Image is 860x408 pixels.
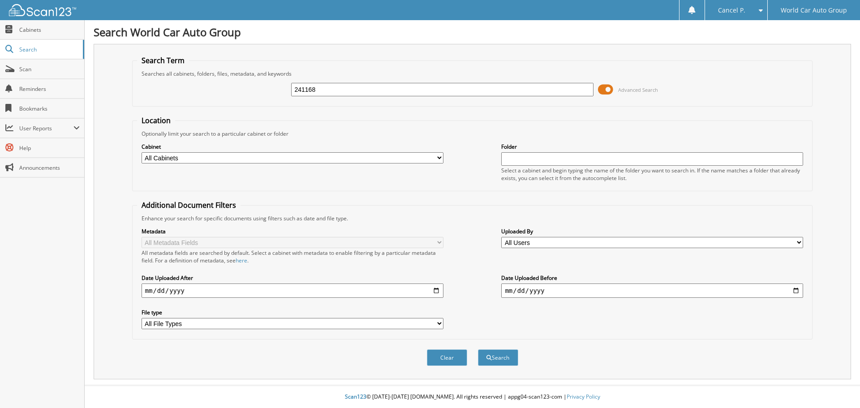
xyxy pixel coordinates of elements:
legend: Location [137,116,175,125]
span: Advanced Search [618,86,658,93]
input: end [501,283,803,298]
div: Select a cabinet and begin typing the name of the folder you want to search in. If the name match... [501,167,803,182]
img: scan123-logo-white.svg [9,4,76,16]
span: World Car Auto Group [781,8,847,13]
div: Enhance your search for specific documents using filters such as date and file type. [137,215,808,222]
label: Metadata [142,228,443,235]
input: start [142,283,443,298]
span: Search [19,46,78,53]
span: Cancel P. [718,8,745,13]
span: Reminders [19,85,80,93]
div: Optionally limit your search to a particular cabinet or folder [137,130,808,137]
label: Uploaded By [501,228,803,235]
label: File type [142,309,443,316]
span: User Reports [19,125,73,132]
label: Folder [501,143,803,150]
div: Searches all cabinets, folders, files, metadata, and keywords [137,70,808,77]
a: Privacy Policy [567,393,600,400]
label: Date Uploaded Before [501,274,803,282]
legend: Additional Document Filters [137,200,241,210]
span: Scan [19,65,80,73]
span: Announcements [19,164,80,172]
button: Clear [427,349,467,366]
div: © [DATE]-[DATE] [DOMAIN_NAME]. All rights reserved | appg04-scan123-com | [85,386,860,408]
label: Cabinet [142,143,443,150]
iframe: Chat Widget [815,365,860,408]
legend: Search Term [137,56,189,65]
button: Search [478,349,518,366]
div: All metadata fields are searched by default. Select a cabinet with metadata to enable filtering b... [142,249,443,264]
span: Cabinets [19,26,80,34]
label: Date Uploaded After [142,274,443,282]
a: here [236,257,247,264]
h1: Search World Car Auto Group [94,25,851,39]
span: Help [19,144,80,152]
span: Bookmarks [19,105,80,112]
span: Scan123 [345,393,366,400]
